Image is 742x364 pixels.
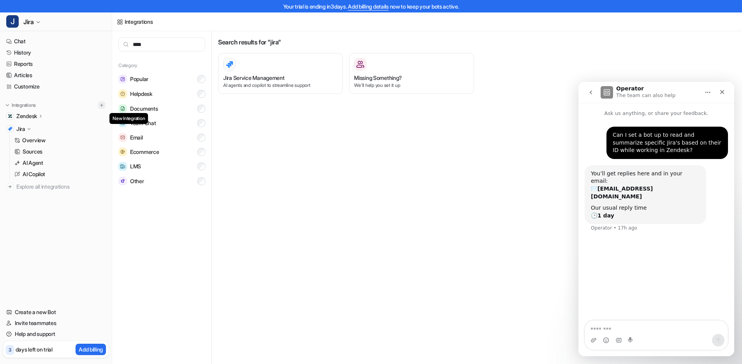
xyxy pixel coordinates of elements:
[16,345,53,353] p: days left on trial
[118,72,205,87] button: PopularPopular
[22,136,46,144] p: Overview
[8,114,12,118] img: Zendesk
[11,169,109,180] a: AI Copilot
[8,127,12,131] img: Jira
[218,37,736,47] h3: Search results for "jira"
[3,307,109,318] a: Create a new Bot
[11,135,109,146] a: Overview
[5,102,10,108] img: expand menu
[130,177,144,185] span: Other
[11,157,109,168] a: AI Agent
[3,58,109,69] a: Reports
[6,183,14,191] img: explore all integrations
[118,75,127,83] img: Popular
[3,329,109,339] a: Help and support
[118,62,205,69] h5: Category
[118,90,127,98] img: Helpdesk
[354,74,402,82] h3: Missing Something?
[223,82,338,89] p: AI agents and copilot to streamline support
[3,36,109,47] a: Chat
[130,148,159,156] span: Ecommerce
[16,125,25,133] p: Jira
[130,90,152,98] span: Helpdesk
[109,113,148,124] span: New Integration
[79,345,103,353] p: Add billing
[223,74,285,82] h3: Jira Service Management
[99,102,104,108] img: menu_add.svg
[9,346,11,353] p: 3
[118,87,205,101] button: HelpdeskHelpdesk
[118,101,205,116] button: DocumentsDocuments
[125,18,153,26] div: Integrations
[3,101,38,109] button: Integrations
[117,18,153,26] a: Integrations
[118,130,205,145] button: EmailEmail
[23,159,43,167] p: AI Agent
[349,53,474,94] button: Missing Something?Missing Something?We’ll help you set it up
[118,116,205,130] button: Team ChatTeam Chat
[130,163,141,170] span: LMS
[118,145,205,159] button: EcommerceEcommerce
[23,170,45,178] p: AI Copilot
[118,174,205,188] button: OtherOther
[118,148,127,156] img: Ecommerce
[3,47,109,58] a: History
[118,177,127,185] img: Other
[118,133,127,141] img: Email
[3,181,109,192] a: Explore all integrations
[130,134,143,141] span: Email
[130,105,158,113] span: Documents
[118,104,127,113] img: Documents
[16,180,106,193] span: Explore all integrations
[16,112,37,120] p: Zendesk
[118,159,205,174] button: LMSLMS
[12,102,36,108] p: Integrations
[6,15,19,28] span: J
[348,3,389,10] a: Add billing details
[354,82,469,89] p: We’ll help you set it up
[3,318,109,329] a: Invite teammates
[23,16,33,27] span: Jira
[578,82,734,356] iframe: Intercom live chat
[3,70,109,81] a: Articles
[130,75,148,83] span: Popular
[356,60,364,68] img: Missing Something?
[23,148,42,155] p: Sources
[218,53,343,94] button: Jira Service ManagementAI agents and copilot to streamline support
[11,146,109,157] a: Sources
[3,81,109,92] a: Customize
[118,162,127,171] img: LMS
[76,344,106,355] button: Add billing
